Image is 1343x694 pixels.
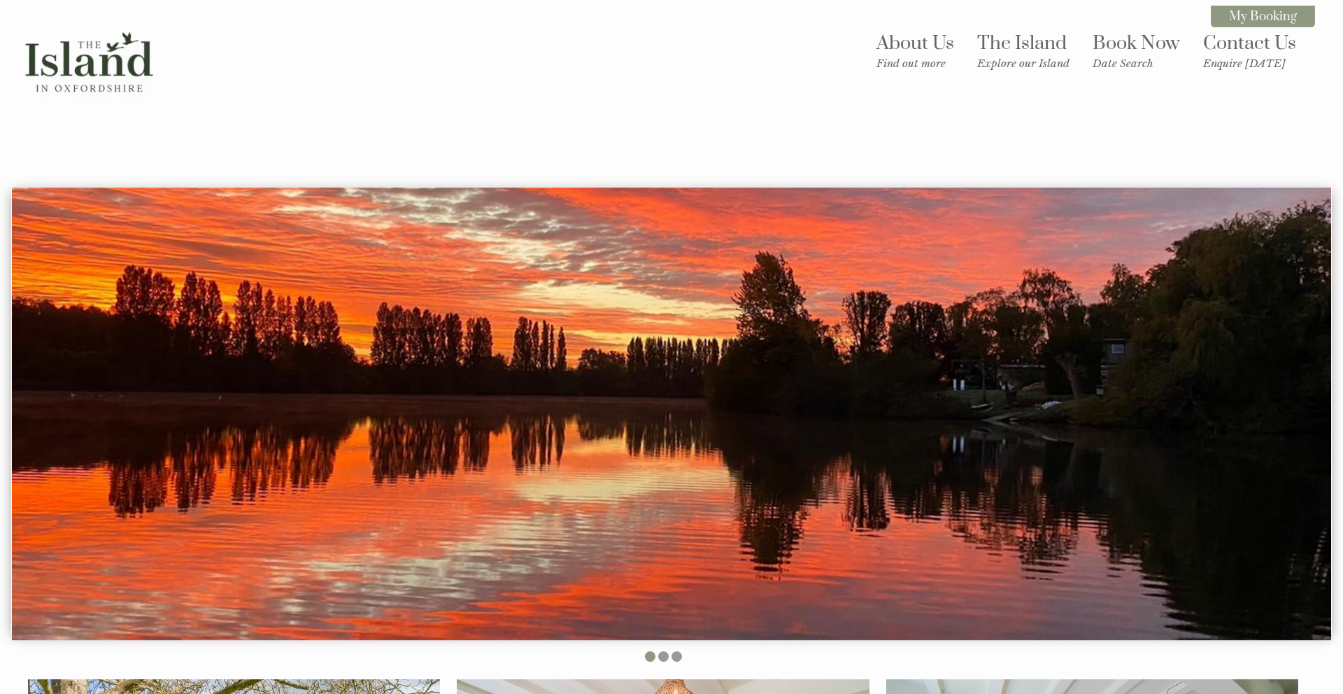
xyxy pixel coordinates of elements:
[977,57,1070,70] small: Explore our Island
[1093,31,1180,70] a: Book NowDate Search
[876,31,954,70] a: About UsFind out more
[1093,57,1180,70] small: Date Search
[977,31,1070,70] a: The IslandExplore our Island
[20,26,159,99] img: The Island in Oxfordshire
[876,57,954,70] small: Find out more
[1211,6,1315,27] a: My Booking
[1203,31,1296,70] a: Contact UsEnquire [DATE]
[1203,57,1296,70] small: Enquire [DATE]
